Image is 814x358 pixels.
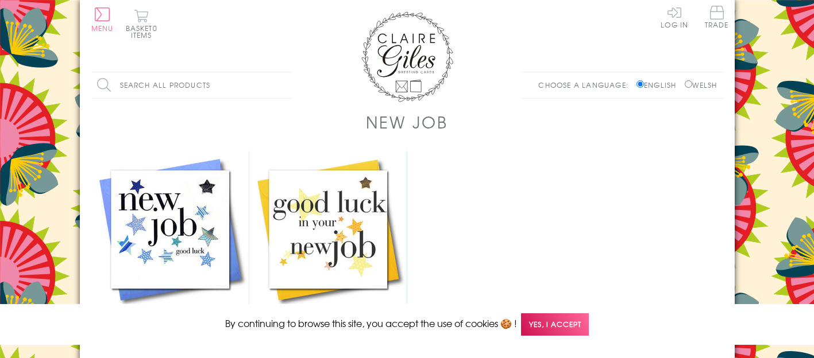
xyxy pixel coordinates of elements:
[281,72,292,98] input: Search
[661,6,688,28] a: Log In
[685,80,717,90] label: Welsh
[91,151,249,350] a: New Job Card, Blue Stars, Good Luck, padded star embellished £3.50 Add to Basket
[636,80,682,90] label: English
[131,23,157,40] span: 0 items
[91,23,114,33] span: Menu
[705,6,729,30] a: Trade
[538,80,634,90] p: Choose a language:
[521,313,589,336] span: Yes, I accept
[91,7,114,32] button: Menu
[705,6,729,28] span: Trade
[366,110,447,134] h1: New Job
[249,151,407,350] a: New Job Card, Good Luck, Embellished with a padded star £3.50 Add to Basket
[126,9,157,38] button: Basket0 items
[249,151,407,309] img: New Job Card, Good Luck, Embellished with a padded star
[91,151,249,309] img: New Job Card, Blue Stars, Good Luck, padded star embellished
[685,80,692,88] input: Welsh
[91,72,292,98] input: Search all products
[636,80,644,88] input: English
[361,11,453,102] img: Claire Giles Greetings Cards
